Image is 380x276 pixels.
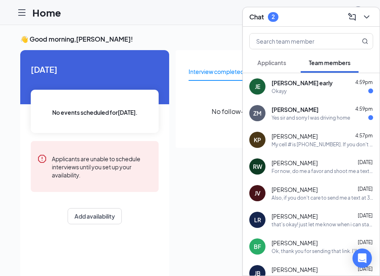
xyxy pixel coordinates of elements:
[257,59,286,66] span: Applicants
[272,212,318,220] span: [PERSON_NAME]
[212,106,324,116] span: No follow-up needed at the moment
[52,154,152,179] div: Applicants are unable to schedule interviews until you set up your availability.
[347,12,357,22] svg: ComposeMessage
[272,168,373,175] div: For now, do me a favor and shoot me a text at 3046336344 with your name, shirt size, and reminder...
[272,248,373,255] div: Ok, thank you for sending that link. I'll text you my shirt size now.
[358,159,373,165] span: [DATE]
[255,189,261,197] div: JV
[37,154,47,164] svg: Error
[272,185,318,194] span: [PERSON_NAME]
[17,8,27,17] svg: Hamburger
[272,105,318,114] span: [PERSON_NAME]
[355,79,373,85] span: 4:59pm
[272,114,350,121] div: Yes sir and sorry I was driving home
[355,133,373,139] span: 4:57pm
[254,136,261,144] div: KP
[362,12,372,22] svg: ChevronDown
[255,82,260,91] div: JE
[358,239,373,245] span: [DATE]
[272,159,318,167] span: [PERSON_NAME]
[254,242,261,251] div: BF
[250,34,346,49] input: Search team member
[358,266,373,272] span: [DATE]
[253,162,262,171] div: RW
[272,132,318,140] span: [PERSON_NAME]
[272,221,373,228] div: that's okay! just let me know when i can start when you figure it out
[355,106,373,112] span: 4:59pm
[249,13,264,21] h3: Chat
[272,141,373,148] div: My cell # is [PHONE_NUMBER]. If you don't care, please send me a text with your name and shirt si...
[272,265,318,274] span: [PERSON_NAME]
[362,38,368,44] svg: MagnifyingGlass
[253,109,261,117] div: ZM
[20,35,360,44] h3: 👋 Good morning, [PERSON_NAME] !
[52,108,138,117] span: No events scheduled for [DATE] .
[309,59,350,66] span: Team members
[272,194,373,201] div: Also, if you don't care to send me a text at 3046336344 with your name and crew shirt size. That'...
[352,249,372,268] div: Open Intercom Messenger
[254,216,261,224] div: LR
[272,88,287,95] div: Okayy
[32,6,61,19] h1: Home
[272,79,333,87] span: [PERSON_NAME] early
[272,239,318,247] span: [PERSON_NAME]
[358,213,373,219] span: [DATE]
[31,63,159,76] span: [DATE]
[360,11,373,23] button: ChevronDown
[346,11,359,23] button: ComposeMessage
[358,186,373,192] span: [DATE]
[68,208,122,224] button: Add availability
[272,13,275,20] div: 2
[189,67,244,76] div: Interview completed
